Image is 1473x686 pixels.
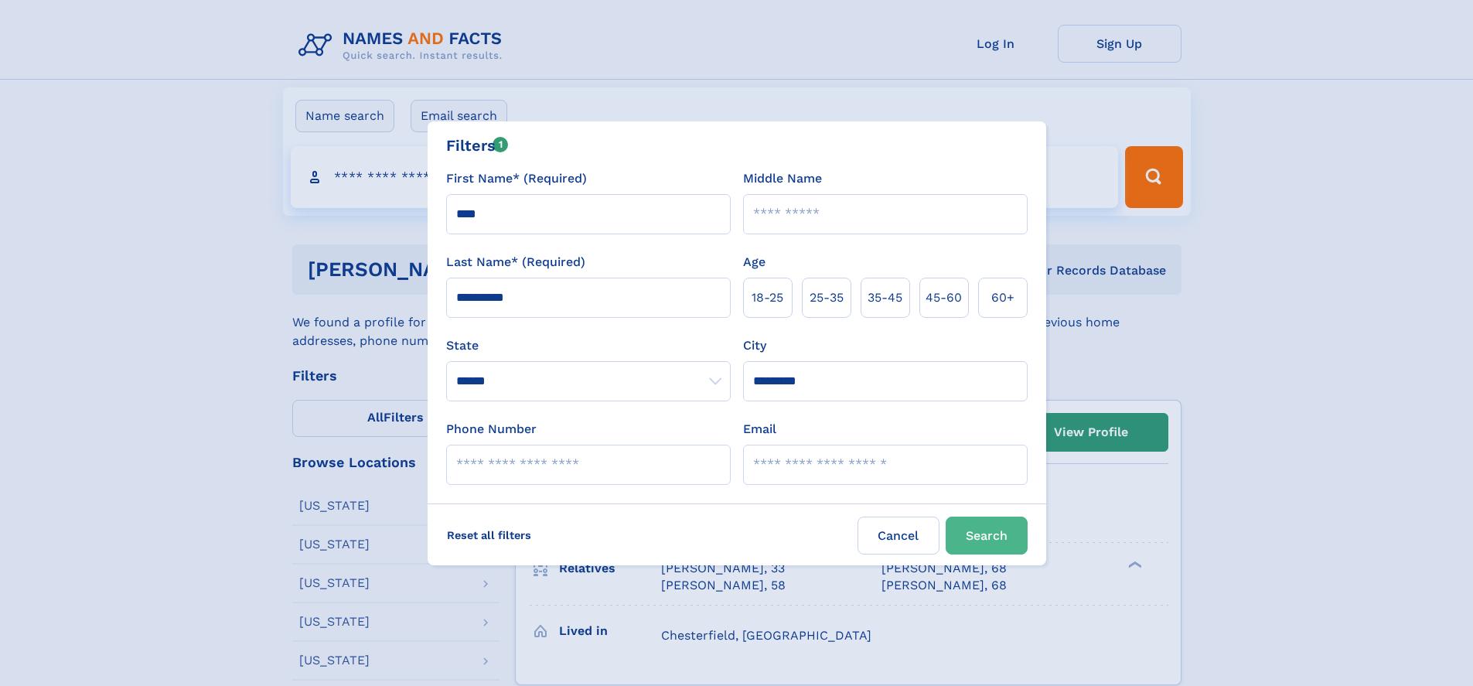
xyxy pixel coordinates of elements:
[743,253,765,271] label: Age
[743,420,776,439] label: Email
[446,420,537,439] label: Phone Number
[858,517,939,555] label: Cancel
[743,336,766,355] label: City
[991,288,1014,307] span: 60+
[926,288,962,307] span: 45‑60
[446,134,509,157] div: Filters
[752,288,783,307] span: 18‑25
[743,169,822,188] label: Middle Name
[946,517,1028,555] button: Search
[446,169,587,188] label: First Name* (Required)
[437,517,541,554] label: Reset all filters
[446,336,731,355] label: State
[810,288,844,307] span: 25‑35
[446,253,585,271] label: Last Name* (Required)
[868,288,902,307] span: 35‑45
